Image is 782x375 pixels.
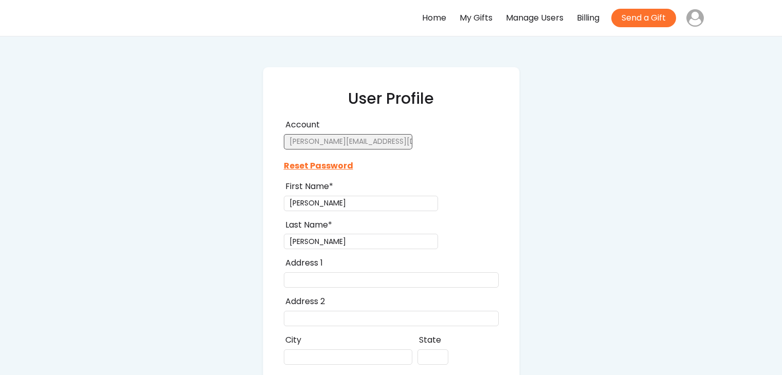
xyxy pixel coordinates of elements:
div: My Gifts [460,11,493,26]
button: Send a Gift [611,9,676,27]
div: Home [422,11,446,26]
div: Account [285,118,385,133]
div: State [419,333,441,348]
h2: User Profile [348,88,434,111]
div: City [285,333,301,348]
div: Reset Password [284,160,387,172]
div: First Name* [285,179,333,194]
div: Address 1 [285,256,497,271]
div: Manage Users [506,11,563,26]
div: Last Name* [285,218,332,233]
div: Billing [577,11,599,26]
input: Type here... [284,134,412,149]
img: yH5BAEAAAAALAAAAAABAAEAAAIBRAA7 [78,9,130,27]
div: Address 2 [285,294,497,309]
